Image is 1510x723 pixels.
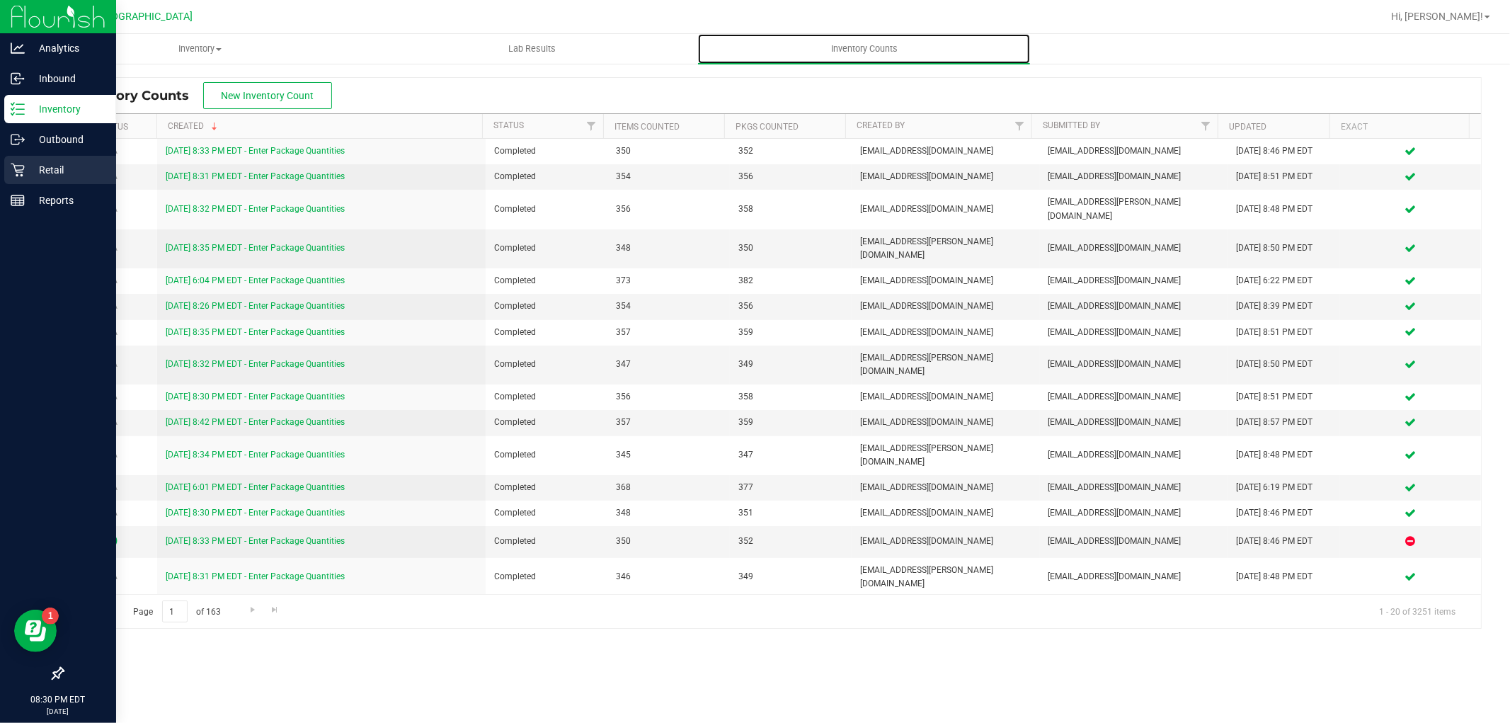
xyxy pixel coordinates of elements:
[738,481,843,494] span: 377
[738,448,843,462] span: 347
[11,102,25,116] inline-svg: Inventory
[168,121,220,131] a: Created
[25,70,110,87] p: Inbound
[494,448,599,462] span: Completed
[11,193,25,207] inline-svg: Reports
[494,170,599,183] span: Completed
[494,241,599,255] span: Completed
[166,243,345,253] a: [DATE] 8:35 PM EDT - Enter Package Quantities
[25,131,110,148] p: Outbound
[860,416,1031,429] span: [EMAIL_ADDRESS][DOMAIN_NAME]
[580,114,603,138] a: Filter
[121,600,233,622] span: Page of 163
[494,535,599,548] span: Completed
[860,170,1031,183] span: [EMAIL_ADDRESS][DOMAIN_NAME]
[1236,203,1332,216] div: [DATE] 8:48 PM EDT
[860,144,1031,158] span: [EMAIL_ADDRESS][DOMAIN_NAME]
[1043,120,1100,130] a: Submitted By
[1048,241,1219,255] span: [EMAIL_ADDRESS][DOMAIN_NAME]
[1048,170,1219,183] span: [EMAIL_ADDRESS][DOMAIN_NAME]
[1236,570,1332,583] div: [DATE] 8:48 PM EDT
[1194,114,1218,138] a: Filter
[1048,390,1219,404] span: [EMAIL_ADDRESS][DOMAIN_NAME]
[1236,170,1332,183] div: [DATE] 8:51 PM EDT
[738,390,843,404] span: 358
[616,300,721,313] span: 354
[738,506,843,520] span: 351
[1048,195,1219,222] span: [EMAIL_ADDRESS][PERSON_NAME][DOMAIN_NAME]
[1048,481,1219,494] span: [EMAIL_ADDRESS][DOMAIN_NAME]
[860,481,1031,494] span: [EMAIL_ADDRESS][DOMAIN_NAME]
[738,170,843,183] span: 356
[35,42,365,55] span: Inventory
[494,358,599,371] span: Completed
[738,570,843,583] span: 349
[616,358,721,371] span: 347
[616,390,721,404] span: 356
[1048,274,1219,288] span: [EMAIL_ADDRESS][DOMAIN_NAME]
[1008,114,1031,138] a: Filter
[222,90,314,101] span: New Inventory Count
[1236,390,1332,404] div: [DATE] 8:51 PM EDT
[736,122,799,132] a: Pkgs Counted
[738,535,843,548] span: 352
[1236,535,1332,548] div: [DATE] 8:46 PM EDT
[1236,481,1332,494] div: [DATE] 6:19 PM EDT
[265,600,285,620] a: Go to the last page
[616,144,721,158] span: 350
[11,132,25,147] inline-svg: Outbound
[616,203,721,216] span: 356
[166,301,345,311] a: [DATE] 8:26 PM EDT - Enter Package Quantities
[860,390,1031,404] span: [EMAIL_ADDRESS][DOMAIN_NAME]
[860,564,1031,591] span: [EMAIL_ADDRESS][PERSON_NAME][DOMAIN_NAME]
[493,120,524,130] a: Status
[494,390,599,404] span: Completed
[616,535,721,548] span: 350
[1236,144,1332,158] div: [DATE] 8:46 PM EDT
[166,571,345,581] a: [DATE] 8:31 PM EDT - Enter Package Quantities
[1236,448,1332,462] div: [DATE] 8:48 PM EDT
[1048,358,1219,371] span: [EMAIL_ADDRESS][DOMAIN_NAME]
[738,274,843,288] span: 382
[166,275,345,285] a: [DATE] 6:04 PM EDT - Enter Package Quantities
[1329,114,1469,139] th: Exact
[860,326,1031,339] span: [EMAIL_ADDRESS][DOMAIN_NAME]
[738,241,843,255] span: 350
[616,274,721,288] span: 373
[14,610,57,652] iframe: Resource center
[494,203,599,216] span: Completed
[616,506,721,520] span: 348
[6,706,110,717] p: [DATE]
[616,170,721,183] span: 354
[1236,241,1332,255] div: [DATE] 8:50 PM EDT
[738,300,843,313] span: 356
[166,327,345,337] a: [DATE] 8:35 PM EDT - Enter Package Quantities
[74,88,203,103] span: Inventory Counts
[1236,274,1332,288] div: [DATE] 6:22 PM EDT
[614,122,680,132] a: Items Counted
[1048,535,1219,548] span: [EMAIL_ADDRESS][DOMAIN_NAME]
[166,536,345,546] a: [DATE] 8:33 PM EDT - Enter Package Quantities
[860,300,1031,313] span: [EMAIL_ADDRESS][DOMAIN_NAME]
[738,416,843,429] span: 359
[616,570,721,583] span: 346
[698,34,1030,64] a: Inventory Counts
[616,241,721,255] span: 348
[860,274,1031,288] span: [EMAIL_ADDRESS][DOMAIN_NAME]
[166,450,345,460] a: [DATE] 8:34 PM EDT - Enter Package Quantities
[738,358,843,371] span: 349
[1048,416,1219,429] span: [EMAIL_ADDRESS][DOMAIN_NAME]
[494,274,599,288] span: Completed
[96,11,193,23] span: [GEOGRAPHIC_DATA]
[494,506,599,520] span: Completed
[1048,506,1219,520] span: [EMAIL_ADDRESS][DOMAIN_NAME]
[34,34,366,64] a: Inventory
[860,535,1031,548] span: [EMAIL_ADDRESS][DOMAIN_NAME]
[738,203,843,216] span: 358
[1048,144,1219,158] span: [EMAIL_ADDRESS][DOMAIN_NAME]
[860,506,1031,520] span: [EMAIL_ADDRESS][DOMAIN_NAME]
[494,144,599,158] span: Completed
[1236,416,1332,429] div: [DATE] 8:57 PM EDT
[11,163,25,177] inline-svg: Retail
[242,600,263,620] a: Go to the next page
